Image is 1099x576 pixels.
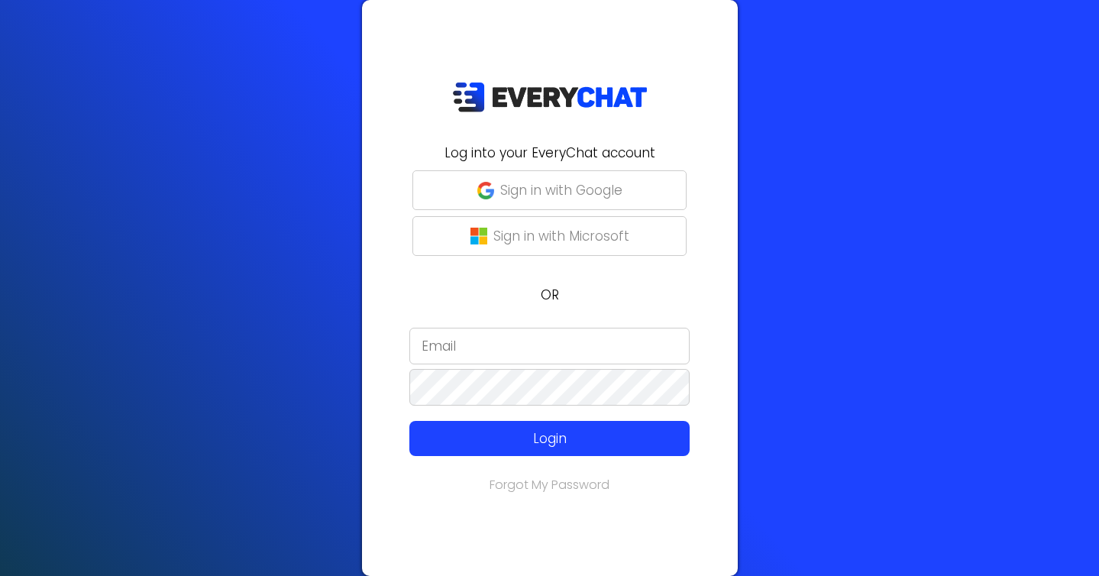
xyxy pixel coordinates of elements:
[409,421,690,456] button: Login
[500,180,622,200] p: Sign in with Google
[409,328,690,364] input: Email
[452,82,648,113] img: EveryChat_logo_dark.png
[470,228,487,244] img: microsoft-logo.png
[412,216,687,256] button: Sign in with Microsoft
[371,143,729,163] h2: Log into your EveryChat account
[371,285,729,305] p: OR
[412,170,687,210] button: Sign in with Google
[438,429,661,448] p: Login
[490,476,609,493] a: Forgot My Password
[477,182,494,199] img: google-g.png
[493,226,629,246] p: Sign in with Microsoft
